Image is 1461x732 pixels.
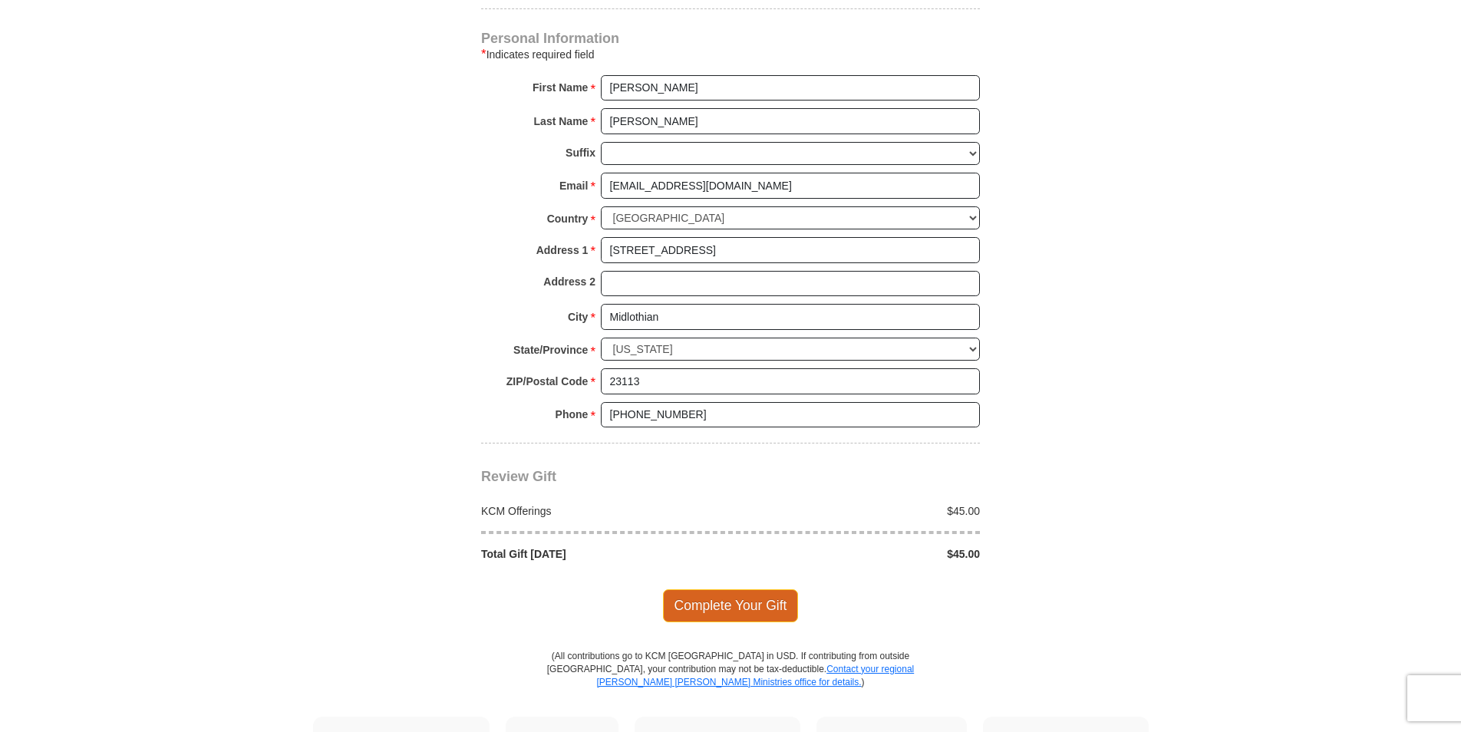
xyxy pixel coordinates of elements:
[730,546,988,562] div: $45.00
[513,339,588,361] strong: State/Province
[566,142,595,163] strong: Suffix
[556,404,589,425] strong: Phone
[506,371,589,392] strong: ZIP/Postal Code
[596,664,914,687] a: Contact your regional [PERSON_NAME] [PERSON_NAME] Ministries office for details.
[663,589,799,622] span: Complete Your Gift
[730,503,988,519] div: $45.00
[481,45,980,64] div: Indicates required field
[547,208,589,229] strong: Country
[543,271,595,292] strong: Address 2
[546,650,915,717] p: (All contributions go to KCM [GEOGRAPHIC_DATA] in USD. If contributing from outside [GEOGRAPHIC_D...
[473,546,731,562] div: Total Gift [DATE]
[473,503,731,519] div: KCM Offerings
[536,239,589,261] strong: Address 1
[568,306,588,328] strong: City
[533,77,588,98] strong: First Name
[481,469,556,484] span: Review Gift
[559,175,588,196] strong: Email
[481,32,980,45] h4: Personal Information
[534,110,589,132] strong: Last Name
